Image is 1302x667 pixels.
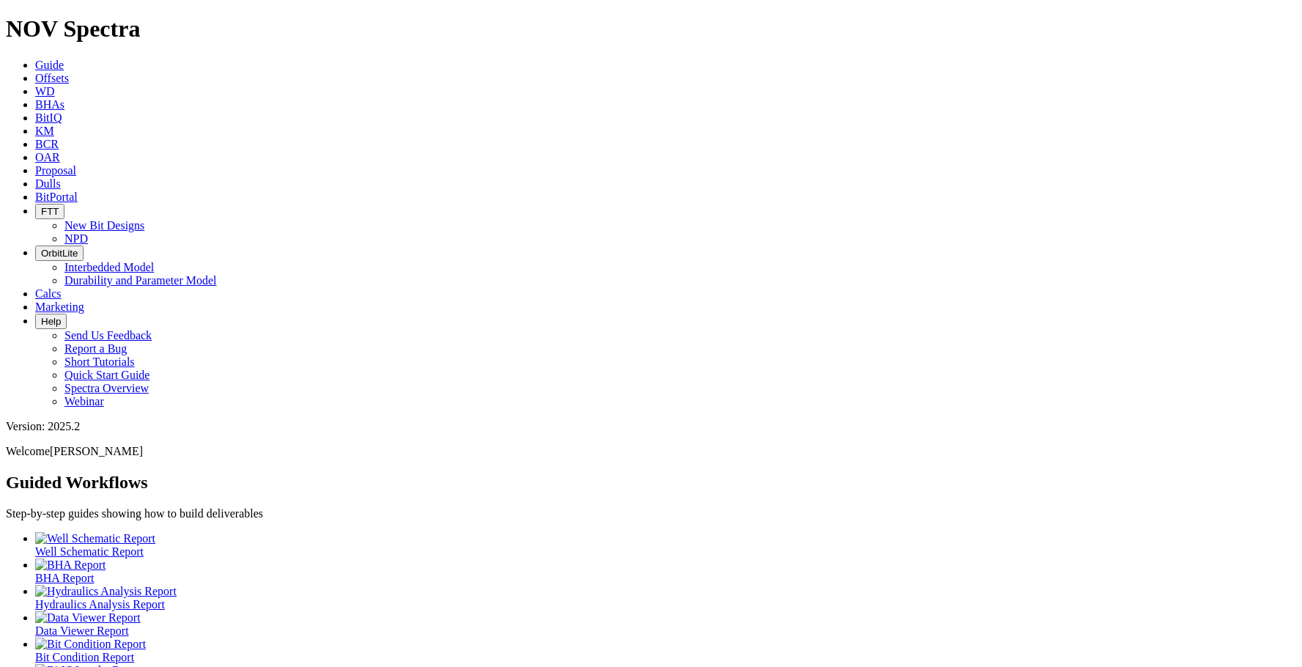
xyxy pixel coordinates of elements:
[64,369,149,381] a: Quick Start Guide
[35,164,76,177] a: Proposal
[35,559,106,572] img: BHA Report
[41,248,78,259] span: OrbitLite
[35,638,1296,663] a: Bit Condition Report Bit Condition Report
[35,138,59,150] a: BCR
[35,314,67,329] button: Help
[50,445,143,457] span: [PERSON_NAME]
[6,507,1296,520] p: Step-by-step guides showing how to build deliverables
[6,473,1296,493] h2: Guided Workflows
[35,598,165,611] span: Hydraulics Analysis Report
[64,342,127,355] a: Report a Bug
[64,232,88,245] a: NPD
[41,206,59,217] span: FTT
[64,274,217,287] a: Durability and Parameter Model
[6,15,1296,43] h1: NOV Spectra
[6,445,1296,458] p: Welcome
[35,125,54,137] a: KM
[64,219,144,232] a: New Bit Designs
[35,59,64,71] a: Guide
[35,111,62,124] a: BitIQ
[35,585,177,598] img: Hydraulics Analysis Report
[35,98,64,111] a: BHAs
[35,532,155,545] img: Well Schematic Report
[64,329,152,342] a: Send Us Feedback
[6,420,1296,433] div: Version: 2025.2
[35,287,62,300] a: Calcs
[64,395,104,408] a: Webinar
[35,191,78,203] a: BitPortal
[35,585,1296,611] a: Hydraulics Analysis Report Hydraulics Analysis Report
[35,151,60,163] a: OAR
[35,246,84,261] button: OrbitLite
[64,382,149,394] a: Spectra Overview
[35,638,146,651] img: Bit Condition Report
[35,624,129,637] span: Data Viewer Report
[35,85,55,97] a: WD
[35,545,144,558] span: Well Schematic Report
[35,177,61,190] a: Dulls
[35,532,1296,558] a: Well Schematic Report Well Schematic Report
[35,204,64,219] button: FTT
[64,261,154,273] a: Interbedded Model
[41,316,61,327] span: Help
[35,611,1296,637] a: Data Viewer Report Data Viewer Report
[35,611,141,624] img: Data Viewer Report
[35,572,94,584] span: BHA Report
[35,72,69,84] a: Offsets
[64,355,135,368] a: Short Tutorials
[35,651,134,663] span: Bit Condition Report
[35,301,84,313] a: Marketing
[35,559,1296,584] a: BHA Report BHA Report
